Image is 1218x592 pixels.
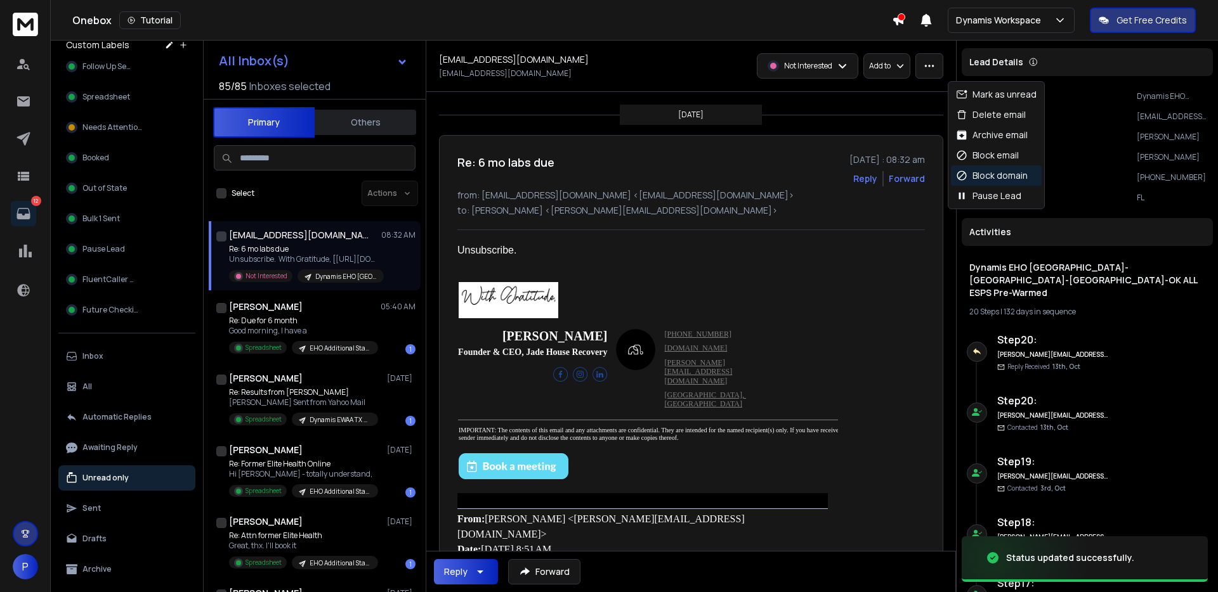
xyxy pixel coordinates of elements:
div: Delete email [956,108,1026,121]
button: Primary [213,107,315,138]
p: [EMAIL_ADDRESS][DOMAIN_NAME] [1137,112,1208,122]
p: from: [EMAIL_ADDRESS][DOMAIN_NAME] <[EMAIL_ADDRESS][DOMAIN_NAME]> [457,189,925,202]
p: [DATE] [387,445,416,455]
span: Bulk 1 Sent [82,214,120,224]
h6: [PERSON_NAME][EMAIL_ADDRESS][DOMAIN_NAME] [997,411,1108,420]
p: Re: 6 mo labs due [229,244,381,254]
button: Tutorial [119,11,181,29]
p: Inbox [82,351,103,361]
p: Automatic Replies [82,412,152,422]
h1: Dynamis EHO [GEOGRAPHIC_DATA]-[GEOGRAPHIC_DATA]-[GEOGRAPHIC_DATA]-OK ALL ESPS Pre-Warmed [969,261,1205,299]
div: Mark as unread [956,88,1037,101]
img: facebook [553,367,568,382]
p: FL [1137,193,1208,203]
img: __tpx__ [457,492,459,493]
h1: [PERSON_NAME] [229,372,303,385]
div: Block domain [956,169,1028,182]
p: Reply Received [1007,362,1080,371]
div: Pause Lead [956,190,1021,202]
h3: Inboxes selected [249,79,331,94]
p: [DATE] [387,517,416,527]
button: Forward [508,559,580,584]
b: From: [457,513,485,524]
p: Re: Results from [PERSON_NAME] [229,387,378,397]
p: Spreadsheet [246,415,282,424]
h1: Re: 6 mo labs due [457,153,554,171]
span: Out of State [82,183,127,193]
span: 85 / 85 [219,79,247,94]
div: Forward [889,172,925,185]
div: | [969,307,1205,317]
img: With Gratitude, [459,282,558,318]
span: 13th, Oct [1040,423,1068,432]
div: Onebox [72,11,892,29]
div: Unsubscribe. [457,243,828,258]
p: EHO Additional States 09_25 [310,487,370,496]
label: Select [232,188,254,198]
p: 05:40 AM [381,302,416,312]
h1: [PERSON_NAME] [229,444,303,456]
p: Lead Details [969,56,1023,68]
p: Contacted [1007,484,1066,493]
p: [PERSON_NAME] Sent from Yahoo Mail [229,397,378,408]
h1: All Inbox(s) [219,55,289,67]
p: EHO Additional States 09_25 [310,558,370,568]
p: Great, thx. I'll book it [229,541,378,551]
p: All [82,382,92,392]
a: [PERSON_NAME][EMAIL_ADDRESS][DOMAIN_NAME] [665,358,733,385]
p: Dynamis EHO [GEOGRAPHIC_DATA]-[GEOGRAPHIC_DATA]-[GEOGRAPHIC_DATA]-OK ALL ESPS Pre-Warmed [1137,91,1208,101]
a: [PHONE_NUMBER] [665,330,731,338]
p: [DATE] [387,373,416,383]
div: Block email [956,149,1019,162]
p: Contacted [1007,423,1068,432]
h1: [EMAIL_ADDRESS][DOMAIN_NAME] [439,53,589,66]
span: Needs Attention [82,122,142,132]
img: Meeting Button App [459,453,568,479]
div: Archive email [956,129,1028,141]
p: Re: Due for 6 month [229,316,378,326]
img: linkedin [593,367,607,382]
p: 08:32 AM [381,230,416,240]
p: IMPORTANT: The contents of this email and any attachments are confidential. They are intended for... [459,427,948,442]
p: Archive [82,564,112,574]
h6: Step 20 : [997,393,1108,408]
p: 12 [31,196,41,206]
h6: Step 18 : [997,515,1108,530]
p: Not Interested [246,271,287,281]
p: Unsubscribe. With Gratitude, [[URL][DOMAIN_NAME]] [PERSON_NAME] Founder & CEO, Jade [229,254,381,264]
div: Reply [444,565,468,578]
p: Not Interested [784,61,832,71]
div: 1 [405,487,416,498]
p: Drafts [82,534,107,544]
button: Others [315,108,416,136]
p: Re: Attn former Elite Health [229,531,378,541]
p: Dynamis Workspace [956,14,1046,27]
img: instagram [573,367,587,382]
p: [EMAIL_ADDRESS][DOMAIN_NAME] [439,68,572,79]
p: to: [PERSON_NAME] <[PERSON_NAME][EMAIL_ADDRESS][DOMAIN_NAME]> [457,204,925,217]
h1: [EMAIL_ADDRESS][DOMAIN_NAME] [229,229,369,241]
p: Spreadsheet [246,558,282,567]
p: Hi [PERSON_NAME] - totally understand, [229,469,378,479]
p: [DATE] [678,110,704,120]
span: P [13,554,38,579]
p: [PERSON_NAME] [1137,132,1208,142]
p: Unread only [82,473,129,483]
span: Follow Up Sent [82,61,134,72]
span: 132 days in sequence [1004,306,1076,317]
b: Date: [457,544,481,555]
p: [PERSON_NAME] [1137,152,1208,162]
img: photo [616,329,655,370]
a: [DOMAIN_NAME] [665,344,728,352]
h1: [PERSON_NAME] [229,515,303,528]
span: Pause Lead [82,244,125,254]
p: Spreadsheet [246,486,282,496]
p: Spreadsheet [246,343,282,352]
p: Awaiting Reply [82,442,138,453]
p: EHO Additional States 09_25 [310,344,370,353]
h6: [PERSON_NAME][EMAIL_ADDRESS][DOMAIN_NAME] [997,472,1108,481]
span: 13th, Oct [1052,362,1080,371]
h6: [PERSON_NAME][EMAIL_ADDRESS][DOMAIN_NAME] [997,350,1108,359]
span: FluentCaller AI [82,274,137,285]
b: [PERSON_NAME] [502,329,608,343]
